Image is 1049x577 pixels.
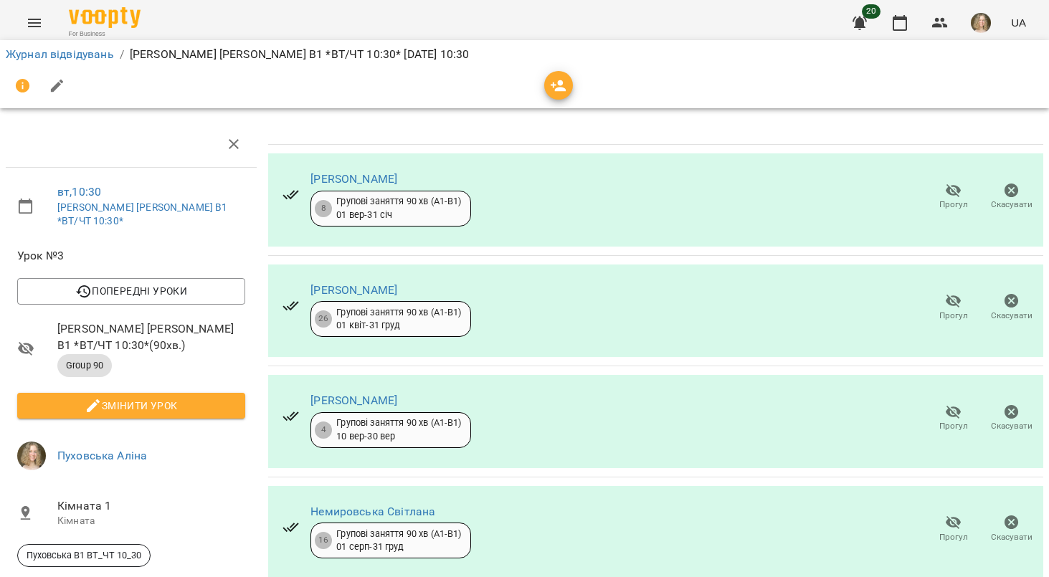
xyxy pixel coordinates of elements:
[17,278,245,304] button: Попередні уроки
[924,510,982,550] button: Прогул
[336,195,461,221] div: Групові заняття 90 хв (А1-В1) 01 вер - 31 січ
[982,510,1040,550] button: Скасувати
[17,247,245,264] span: Урок №3
[18,549,150,562] span: Пуховська В1 ВТ_ЧТ 10_30
[971,13,991,33] img: 08679fde8b52750a6ba743e232070232.png
[315,310,332,328] div: 26
[982,177,1040,217] button: Скасувати
[310,505,435,518] a: Немировська Світлана
[17,544,151,567] div: Пуховська В1 ВТ_ЧТ 10_30
[862,4,881,19] span: 20
[939,199,968,211] span: Прогул
[57,359,112,372] span: Group 90
[924,287,982,328] button: Прогул
[1011,15,1026,30] span: UA
[310,283,397,297] a: [PERSON_NAME]
[336,416,461,443] div: Групові заняття 90 хв (А1-В1) 10 вер - 30 вер
[29,282,234,300] span: Попередні уроки
[982,399,1040,439] button: Скасувати
[57,185,101,199] a: вт , 10:30
[57,514,245,528] p: Кімната
[991,531,1033,543] span: Скасувати
[310,172,397,186] a: [PERSON_NAME]
[336,528,461,554] div: Групові заняття 90 хв (А1-В1) 01 серп - 31 груд
[924,399,982,439] button: Прогул
[336,306,461,333] div: Групові заняття 90 хв (А1-В1) 01 квіт - 31 груд
[310,394,397,407] a: [PERSON_NAME]
[17,442,46,470] img: 08679fde8b52750a6ba743e232070232.png
[130,46,469,63] p: [PERSON_NAME] [PERSON_NAME] В1 *ВТ/ЧТ 10:30* [DATE] 10:30
[57,320,245,354] span: [PERSON_NAME] [PERSON_NAME] В1 *ВТ/ЧТ 10:30* ( 90 хв. )
[17,393,245,419] button: Змінити урок
[1005,9,1032,36] button: UA
[939,531,968,543] span: Прогул
[57,497,245,515] span: Кімната 1
[6,47,114,61] a: Журнал відвідувань
[57,201,227,227] a: [PERSON_NAME] [PERSON_NAME] В1 *ВТ/ЧТ 10:30*
[69,29,141,39] span: For Business
[991,310,1033,322] span: Скасувати
[939,420,968,432] span: Прогул
[991,420,1033,432] span: Скасувати
[6,46,1043,63] nav: breadcrumb
[17,6,52,40] button: Menu
[924,177,982,217] button: Прогул
[315,532,332,549] div: 16
[315,421,332,439] div: 4
[57,449,147,462] a: Пуховська Аліна
[939,310,968,322] span: Прогул
[991,199,1033,211] span: Скасувати
[982,287,1040,328] button: Скасувати
[120,46,124,63] li: /
[69,7,141,28] img: Voopty Logo
[315,200,332,217] div: 8
[29,397,234,414] span: Змінити урок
